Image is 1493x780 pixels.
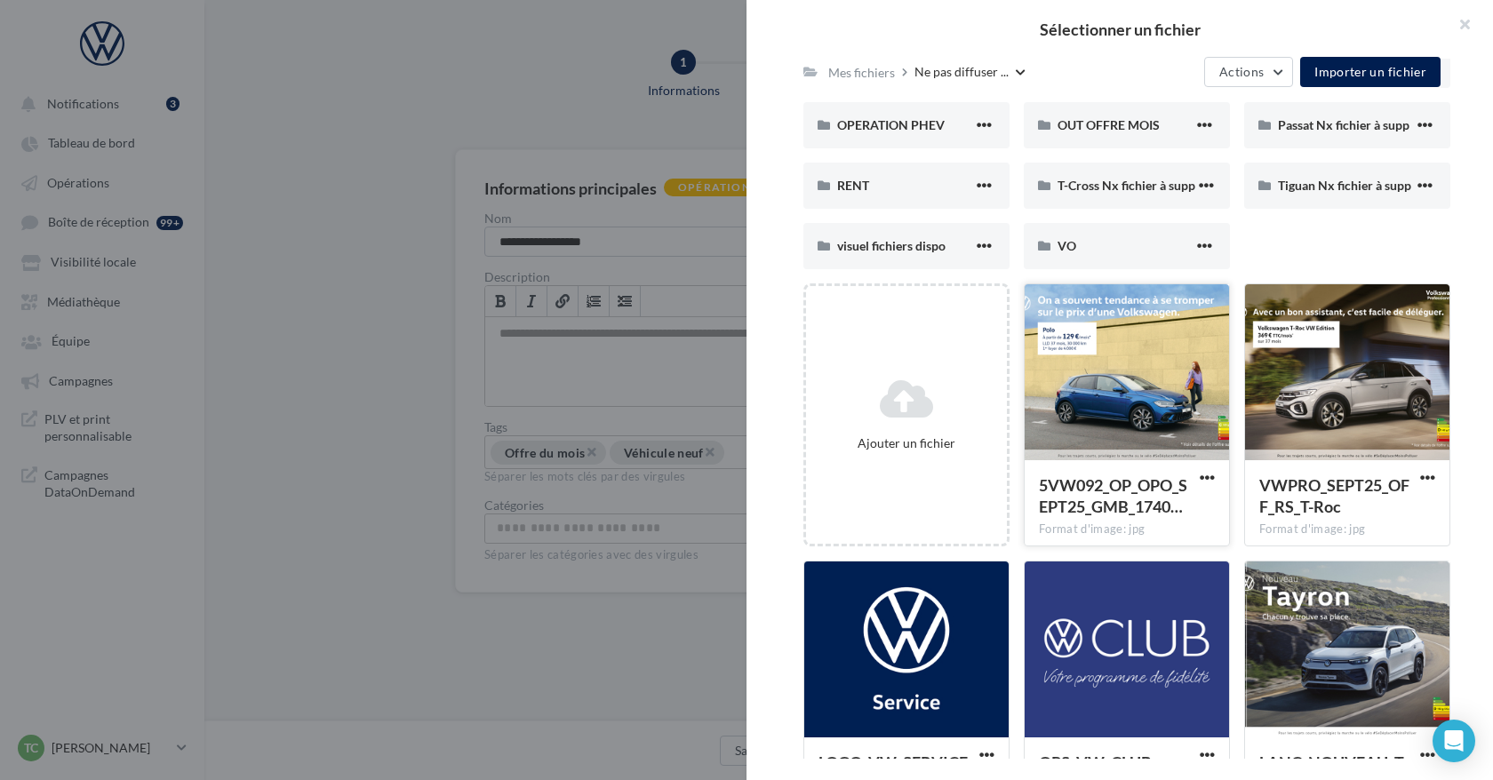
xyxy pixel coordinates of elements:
button: Importer un fichier [1300,57,1441,87]
span: OPS_VW_CLUB [1039,752,1152,772]
span: VO [1058,238,1076,253]
span: visuel fichiers dispo [837,238,946,253]
span: 5VW092_OP_OPO_SEPT25_GMB_1740x1300px_POLO_OffreClassique_E1 [1039,475,1187,516]
span: Ne pas diffuser ... [914,63,1009,81]
span: Actions [1219,64,1264,79]
span: LOGO_VW_SERVICE [818,752,968,772]
span: OPERATION PHEV [837,117,945,132]
span: Importer un fichier [1314,64,1426,79]
div: Format d'image: jpg [1039,521,1215,537]
span: Tiguan Nx fichier à supp [1278,178,1411,193]
span: VWPRO_SEPT25_OFF_RS_T-Roc [1259,475,1409,516]
h2: Sélectionner un fichier [775,21,1465,37]
span: OUT OFFRE MOIS [1058,117,1160,132]
div: Open Intercom Messenger [1433,720,1475,762]
div: Mes fichiers [828,64,895,82]
span: Passat Nx fichier à supp [1278,117,1409,132]
div: Format d'image: jpg [1259,521,1435,537]
button: Actions [1204,57,1293,87]
div: Ajouter un fichier [813,434,1000,452]
span: RENT [837,178,869,193]
span: T-Cross Nx fichier à supp [1058,178,1195,193]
